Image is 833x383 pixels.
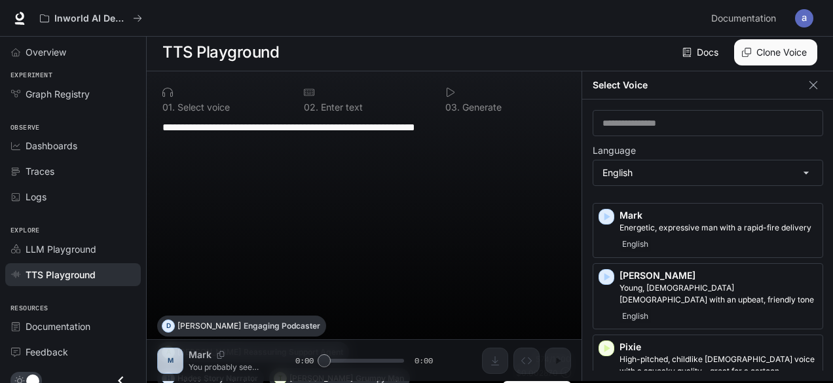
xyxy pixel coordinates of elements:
[593,146,636,155] p: Language
[175,103,230,112] p: Select voice
[26,139,77,153] span: Dashboards
[5,82,141,105] a: Graph Registry
[734,39,817,65] button: Clone Voice
[680,39,724,65] a: Docs
[620,354,817,377] p: High-pitched, childlike female voice with a squeaky quality - great for a cartoon character
[5,340,141,363] a: Feedback
[162,316,174,337] div: D
[706,5,786,31] a: Documentation
[620,308,651,324] span: English
[157,316,326,337] button: D[PERSON_NAME]Engaging Podcaster
[289,374,353,382] p: [PERSON_NAME]
[795,9,813,27] img: User avatar
[26,45,66,59] span: Overview
[26,319,90,333] span: Documentation
[620,269,817,282] p: [PERSON_NAME]
[244,322,320,330] p: Engaging Podcaster
[536,354,571,365] p: 574 / 1000
[304,103,318,112] p: 0 2 .
[620,209,817,222] p: Mark
[620,282,817,306] p: Young, British female with an upbeat, friendly tone
[620,222,817,234] p: Energetic, expressive man with a rapid-fire delivery
[445,103,460,112] p: 0 3 .
[460,103,502,112] p: Generate
[177,374,201,382] p: Hades
[26,242,96,256] span: LLM Playground
[244,348,343,356] p: Reassuring Support Agent
[204,374,258,382] p: Story Narrator
[5,263,141,286] a: TTS Playground
[157,342,349,363] button: A[PERSON_NAME]Reassuring Support Agent
[177,348,241,356] p: [PERSON_NAME]
[593,160,823,185] div: English
[516,367,558,378] p: $ 0.002870
[356,374,404,382] p: Grumpy Man
[177,322,241,330] p: [PERSON_NAME]
[5,41,141,64] a: Overview
[26,190,46,204] span: Logs
[34,5,148,31] button: All workspaces
[711,10,776,27] span: Documentation
[5,238,141,261] a: LLM Playground
[318,103,363,112] p: Enter text
[5,185,141,208] a: Logs
[26,268,96,282] span: TTS Playground
[26,87,90,101] span: Graph Registry
[162,342,174,363] div: A
[26,164,54,178] span: Traces
[791,5,817,31] button: User avatar
[162,39,279,65] h1: TTS Playground
[54,13,128,24] p: Inworld AI Demos
[5,160,141,183] a: Traces
[26,345,68,359] span: Feedback
[620,340,817,354] p: Pixie
[620,236,651,252] span: English
[162,103,175,112] p: 0 1 .
[5,134,141,157] a: Dashboards
[5,315,141,338] a: Documentation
